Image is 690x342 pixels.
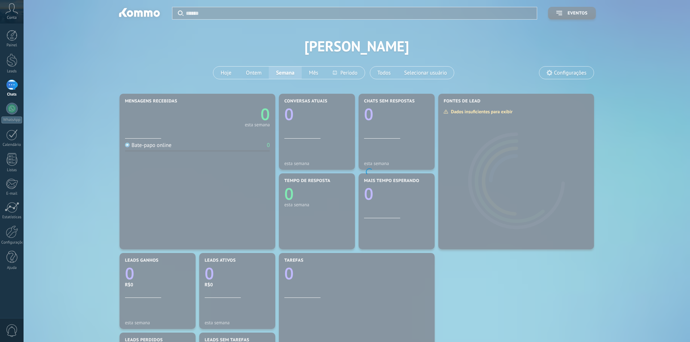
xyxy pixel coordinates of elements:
div: Painel [1,43,22,48]
div: WhatsApp [1,117,22,123]
div: Chats [1,92,22,97]
div: Ajuda [1,266,22,270]
div: Listas [1,168,22,173]
div: E-mail [1,191,22,196]
div: Calendário [1,143,22,147]
div: Leads [1,69,22,74]
div: Estatísticas [1,215,22,220]
span: Conta [7,16,17,20]
div: Configurações [1,240,22,245]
